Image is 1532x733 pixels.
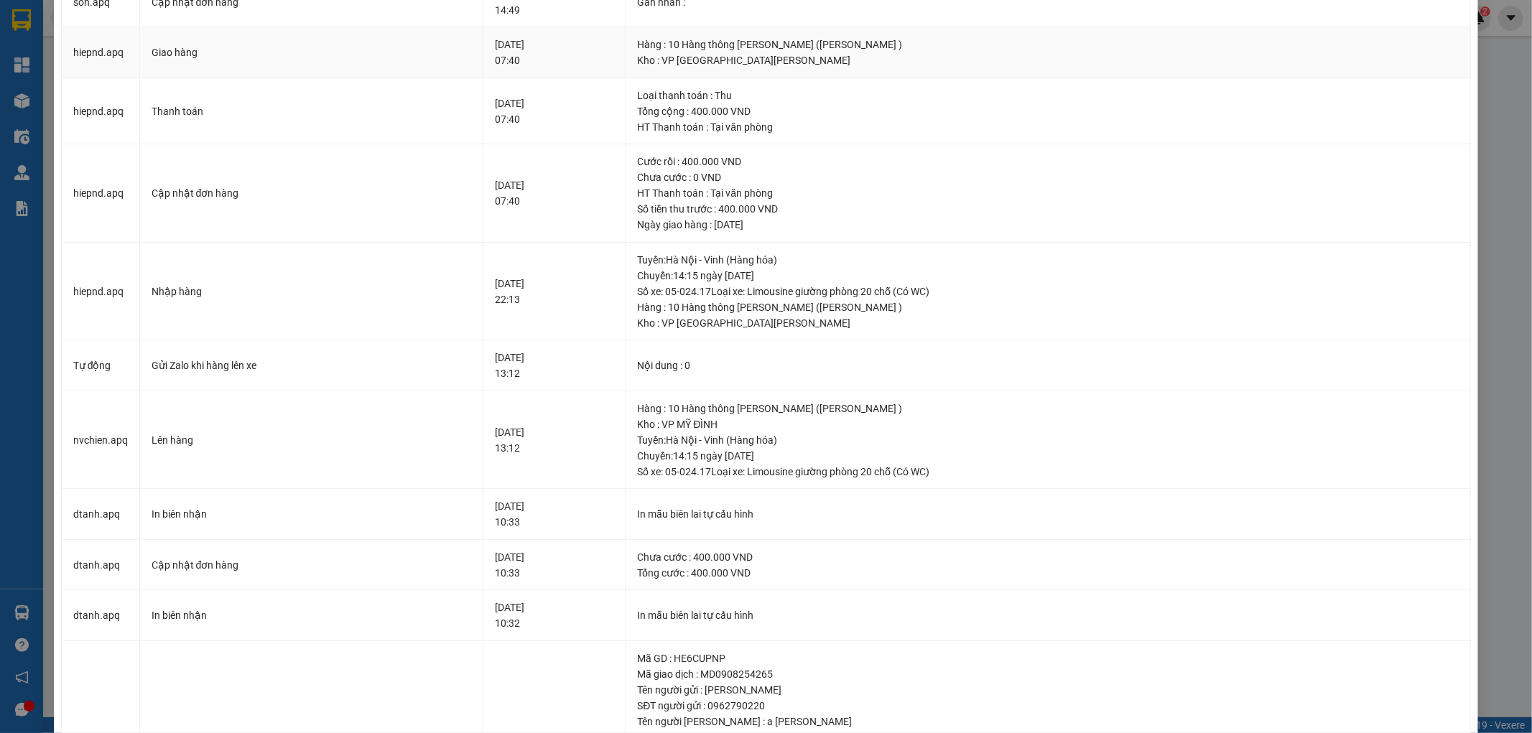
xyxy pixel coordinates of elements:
[152,358,472,373] div: Gửi Zalo khi hàng lên xe
[152,607,472,623] div: In biên nhận
[62,540,140,591] td: dtanh.apq
[62,78,140,145] td: hiepnd.apq
[637,506,1459,522] div: In mẫu biên lai tự cấu hình
[495,599,613,631] div: [DATE] 10:32
[637,432,1459,480] div: Tuyến : Hà Nội - Vinh (Hàng hóa) Chuyến: 14:15 ngày [DATE] Số xe: 05-024.17 Loại xe: Limousine gi...
[637,416,1459,432] div: Kho : VP MỸ ĐÌNH
[495,350,613,381] div: [DATE] 13:12
[152,432,472,448] div: Lên hàng
[637,549,1459,565] div: Chưa cước : 400.000 VND
[637,217,1459,233] div: Ngày giao hàng : [DATE]
[637,154,1459,169] div: Cước rồi : 400.000 VND
[637,52,1459,68] div: Kho : VP [GEOGRAPHIC_DATA][PERSON_NAME]
[637,565,1459,581] div: Tổng cước : 400.000 VND
[495,549,613,581] div: [DATE] 10:33
[637,401,1459,416] div: Hàng : 10 Hàng thông [PERSON_NAME] ([PERSON_NAME] )
[637,682,1459,698] div: Tên người gửi : [PERSON_NAME]
[637,607,1459,623] div: In mẫu biên lai tự cấu hình
[637,119,1459,135] div: HT Thanh toán : Tại văn phòng
[637,201,1459,217] div: Số tiền thu trước : 400.000 VND
[62,489,140,540] td: dtanh.apq
[62,27,140,78] td: hiepnd.apq
[62,340,140,391] td: Tự động
[495,498,613,530] div: [DATE] 10:33
[152,557,472,573] div: Cập nhật đơn hàng
[62,391,140,490] td: nvchien.apq
[637,650,1459,666] div: Mã GD : HE6CUPNP
[637,698,1459,714] div: SĐT người gửi : 0962790220
[62,590,140,641] td: dtanh.apq
[152,506,472,522] div: In biên nhận
[637,103,1459,119] div: Tổng cộng : 400.000 VND
[62,144,140,243] td: hiepnd.apq
[637,666,1459,682] div: Mã giao dịch : MD0908254265
[637,358,1459,373] div: Nội dung : 0
[495,95,613,127] div: [DATE] 07:40
[637,299,1459,315] div: Hàng : 10 Hàng thông [PERSON_NAME] ([PERSON_NAME] )
[152,284,472,299] div: Nhập hàng
[495,276,613,307] div: [DATE] 22:13
[152,45,472,60] div: Giao hàng
[152,185,472,201] div: Cập nhật đơn hàng
[637,185,1459,201] div: HT Thanh toán : Tại văn phòng
[495,424,613,456] div: [DATE] 13:12
[495,177,613,209] div: [DATE] 07:40
[495,37,613,68] div: [DATE] 07:40
[152,103,472,119] div: Thanh toán
[637,37,1459,52] div: Hàng : 10 Hàng thông [PERSON_NAME] ([PERSON_NAME] )
[637,252,1459,299] div: Tuyến : Hà Nội - Vinh (Hàng hóa) Chuyến: 14:15 ngày [DATE] Số xe: 05-024.17 Loại xe: Limousine gi...
[637,714,1459,729] div: Tên người [PERSON_NAME] : a [PERSON_NAME]
[62,243,140,341] td: hiepnd.apq
[637,169,1459,185] div: Chưa cước : 0 VND
[637,88,1459,103] div: Loại thanh toán : Thu
[637,315,1459,331] div: Kho : VP [GEOGRAPHIC_DATA][PERSON_NAME]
